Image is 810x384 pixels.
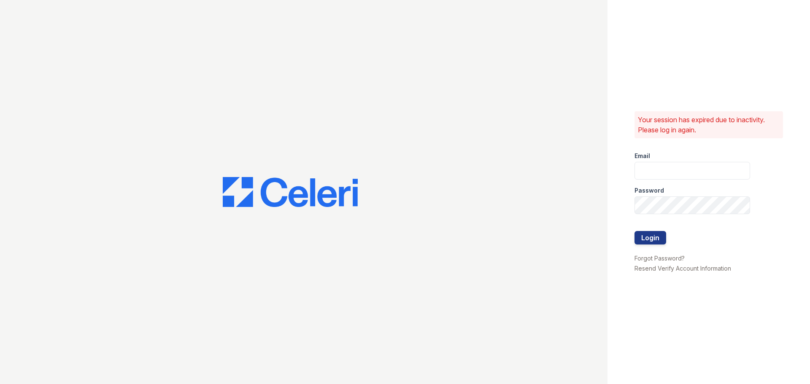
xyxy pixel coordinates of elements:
label: Password [634,186,664,195]
button: Login [634,231,666,244]
img: CE_Logo_Blue-a8612792a0a2168367f1c8372b55b34899dd931a85d93a1a3d3e32e68fde9ad4.png [223,177,358,207]
a: Forgot Password? [634,255,685,262]
label: Email [634,152,650,160]
a: Resend Verify Account Information [634,265,731,272]
p: Your session has expired due to inactivity. Please log in again. [638,115,780,135]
